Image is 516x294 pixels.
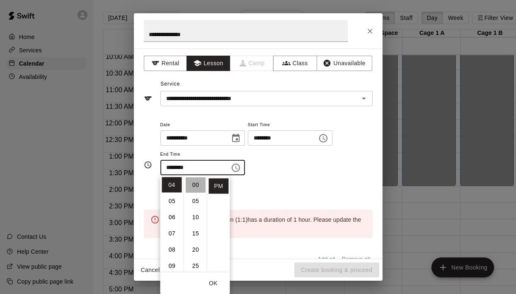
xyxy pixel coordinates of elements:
[207,176,230,272] ul: Select meridiem
[144,161,152,169] svg: Timing
[160,81,180,87] span: Service
[317,56,372,71] button: Unavailable
[162,226,182,241] li: 7 hours
[340,253,373,266] button: Remove all
[137,262,164,278] button: Cancel
[315,130,332,147] button: Choose time, selected time is 3:00 PM
[162,177,182,193] li: 4 hours
[186,177,206,193] li: 0 minutes
[228,159,244,176] button: Choose time, selected time is 4:30 PM
[186,258,206,274] li: 25 minutes
[160,176,184,272] ul: Select hours
[230,56,274,71] span: Camps can only be created in the Services page
[162,258,182,274] li: 9 hours
[144,56,187,71] button: Rental
[184,176,207,272] ul: Select minutes
[228,130,244,147] button: Choose date, selected date is Aug 13, 2025
[187,56,230,71] button: Lesson
[358,93,370,104] button: Open
[273,56,317,71] button: Class
[186,242,206,257] li: 20 minutes
[313,253,340,266] button: Add all
[144,94,152,103] svg: Service
[248,120,332,131] span: Start Time
[160,149,245,160] span: End Time
[165,212,366,235] div: 60 Minute Fielding Lesson (1:1) has a duration of 1 hour . Please update the start and end times.
[186,226,206,241] li: 15 minutes
[162,194,182,209] li: 5 hours
[209,179,229,194] li: PM
[200,276,227,291] button: OK
[363,24,378,39] button: Close
[186,194,206,209] li: 5 minutes
[162,242,182,257] li: 8 hours
[160,120,245,131] span: Date
[162,210,182,225] li: 6 hours
[186,210,206,225] li: 10 minutes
